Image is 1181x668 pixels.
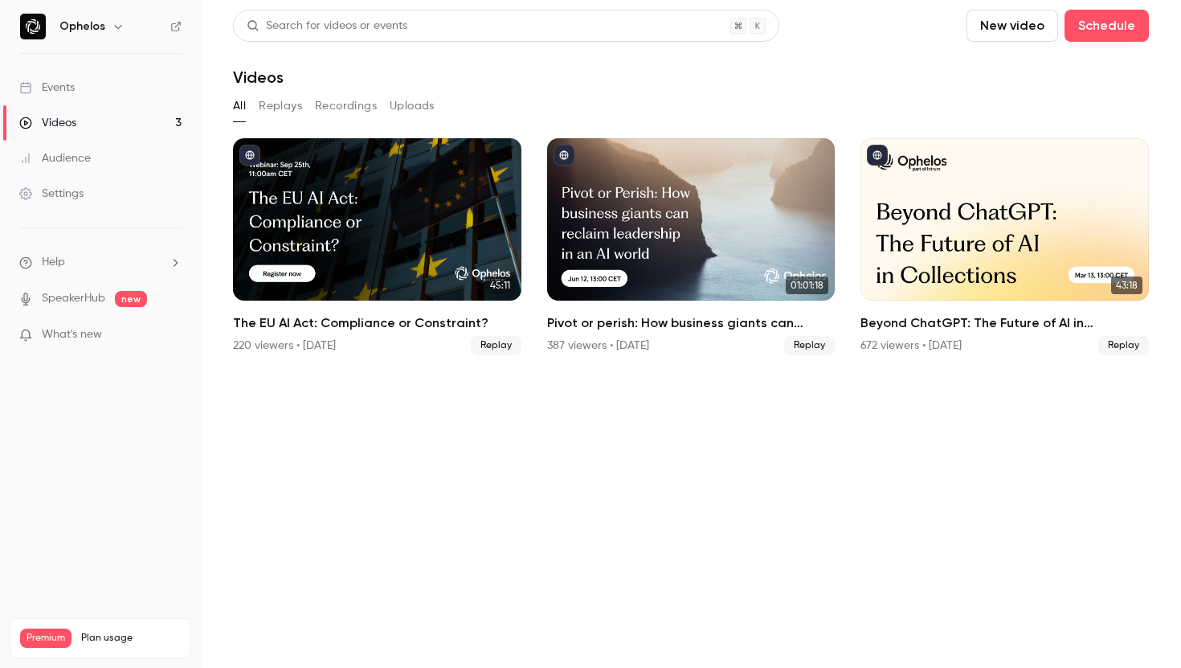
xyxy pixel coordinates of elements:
[547,338,649,354] div: 387 viewers • [DATE]
[547,138,836,355] a: 01:01:18Pivot or perish: How business giants can reclaim leadership in an AI world387 viewers • [...
[19,80,75,96] div: Events
[42,254,65,271] span: Help
[81,632,181,645] span: Plan usage
[162,328,182,342] iframe: Noticeable Trigger
[860,138,1149,355] li: Beyond ChatGPT: The Future of AI in Collections
[233,68,284,87] h1: Videos
[233,338,336,354] div: 220 viewers • [DATE]
[554,145,574,166] button: published
[19,150,91,166] div: Audience
[860,138,1149,355] a: 43:18Beyond ChatGPT: The Future of AI in Collections672 viewers • [DATE]Replay
[390,93,435,119] button: Uploads
[259,93,302,119] button: Replays
[233,138,1149,355] ul: Videos
[547,314,836,333] h2: Pivot or perish: How business giants can reclaim leadership in an AI world
[247,18,407,35] div: Search for videos or events
[19,115,76,131] div: Videos
[860,338,962,354] div: 672 viewers • [DATE]
[1111,277,1142,294] span: 43:18
[233,314,521,333] h2: The EU AI Act: Compliance or Constraint?
[233,10,1149,658] section: Videos
[547,138,836,355] li: Pivot or perish: How business giants can reclaim leadership in an AI world
[966,10,1058,42] button: New video
[784,336,835,355] span: Replay
[20,629,72,648] span: Premium
[786,277,828,294] span: 01:01:18
[867,145,888,166] button: published
[239,145,260,166] button: published
[471,336,521,355] span: Replay
[42,290,105,307] a: SpeakerHub
[233,93,246,119] button: All
[115,291,147,307] span: new
[860,314,1149,333] h2: Beyond ChatGPT: The Future of AI in Collections
[19,186,84,202] div: Settings
[42,326,102,343] span: What's new
[1065,10,1149,42] button: Schedule
[233,138,521,355] a: 45:11The EU AI Act: Compliance or Constraint?220 viewers • [DATE]Replay
[1098,336,1149,355] span: Replay
[315,93,377,119] button: Recordings
[19,254,182,271] li: help-dropdown-opener
[20,14,46,39] img: Ophelos
[233,138,521,355] li: The EU AI Act: Compliance or Constraint?
[485,277,515,294] span: 45:11
[59,18,105,35] h6: Ophelos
